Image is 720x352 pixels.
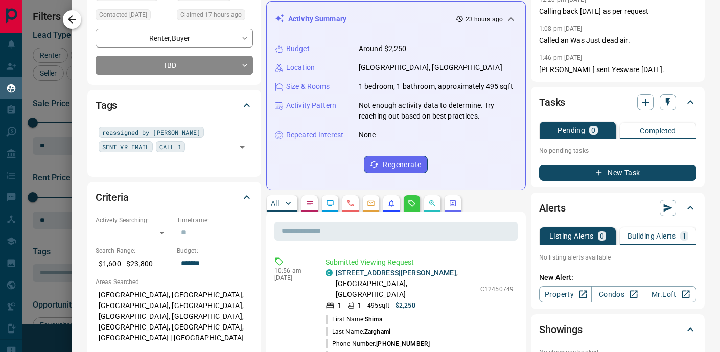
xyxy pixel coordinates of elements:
[96,56,253,75] div: TBD
[558,127,585,134] p: Pending
[338,301,341,310] p: 1
[682,232,686,240] p: 1
[274,267,310,274] p: 10:56 am
[96,287,253,346] p: [GEOGRAPHIC_DATA], [GEOGRAPHIC_DATA], [GEOGRAPHIC_DATA], [GEOGRAPHIC_DATA], [GEOGRAPHIC_DATA], [G...
[180,10,242,20] span: Claimed 17 hours ago
[359,43,407,54] p: Around $2,250
[286,43,310,54] p: Budget
[539,272,696,283] p: New Alert:
[628,232,676,240] p: Building Alerts
[466,15,503,24] p: 23 hours ago
[96,29,253,48] div: Renter , Buyer
[288,14,346,25] p: Activity Summary
[286,130,343,140] p: Repeated Interest
[539,90,696,114] div: Tasks
[539,196,696,220] div: Alerts
[359,100,517,122] p: Not enough activity data to determine. Try reaching out based on best practices.
[539,35,696,46] p: Called an Was Just dead air.
[539,321,583,338] h2: Showings
[428,199,436,207] svg: Opportunities
[326,327,390,336] p: Last Name:
[591,286,644,302] a: Condos
[326,257,514,268] p: Submitted Viewing Request
[177,9,253,24] div: Mon Oct 13 2025
[449,199,457,207] svg: Agent Actions
[306,199,314,207] svg: Notes
[359,62,502,73] p: [GEOGRAPHIC_DATA], [GEOGRAPHIC_DATA]
[286,62,315,73] p: Location
[358,301,361,310] p: 1
[359,130,376,140] p: None
[96,185,253,209] div: Criteria
[326,269,333,276] div: condos.ca
[326,339,430,348] p: Phone Number:
[367,301,389,310] p: 495 sqft
[367,199,375,207] svg: Emails
[539,6,696,17] p: Calling back [DATE] as per request
[549,232,594,240] p: Listing Alerts
[539,143,696,158] p: No pending tasks
[539,253,696,262] p: No listing alerts available
[359,81,513,92] p: 1 bedroom, 1 bathroom, approximately 495 sqft
[387,199,396,207] svg: Listing Alerts
[346,199,355,207] svg: Calls
[396,301,415,310] p: $2,250
[640,127,676,134] p: Completed
[539,25,583,32] p: 1:08 pm [DATE]
[286,81,330,92] p: Size & Rooms
[539,54,583,61] p: 1:46 pm [DATE]
[96,189,129,205] h2: Criteria
[326,315,382,324] p: First Name:
[539,64,696,75] p: [PERSON_NAME] sent Yesware [DATE].
[376,340,430,347] span: [PHONE_NUMBER]
[286,100,336,111] p: Activity Pattern
[96,277,253,287] p: Areas Searched:
[480,285,514,294] p: C12450749
[591,127,595,134] p: 0
[539,317,696,342] div: Showings
[539,286,592,302] a: Property
[336,269,456,277] a: [STREET_ADDRESS][PERSON_NAME]
[364,156,428,173] button: Regenerate
[159,142,181,152] span: CALL 1
[96,216,172,225] p: Actively Searching:
[96,97,117,113] h2: Tags
[274,274,310,281] p: [DATE]
[177,246,253,255] p: Budget:
[96,255,172,272] p: $1,600 - $23,800
[235,140,249,154] button: Open
[96,9,172,24] div: Tue May 27 2025
[326,199,334,207] svg: Lead Browsing Activity
[539,94,565,110] h2: Tasks
[644,286,696,302] a: Mr.Loft
[102,142,149,152] span: SENT VR EMAIL
[275,10,517,29] div: Activity Summary23 hours ago
[271,200,279,207] p: All
[96,246,172,255] p: Search Range:
[539,165,696,181] button: New Task
[600,232,604,240] p: 0
[99,10,147,20] span: Contacted [DATE]
[177,216,253,225] p: Timeframe:
[539,200,566,216] h2: Alerts
[408,199,416,207] svg: Requests
[336,268,475,300] p: , [GEOGRAPHIC_DATA], [GEOGRAPHIC_DATA]
[364,328,390,335] span: Zarghami
[365,316,382,323] span: Shima
[96,93,253,118] div: Tags
[102,127,200,137] span: reassigned by [PERSON_NAME]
